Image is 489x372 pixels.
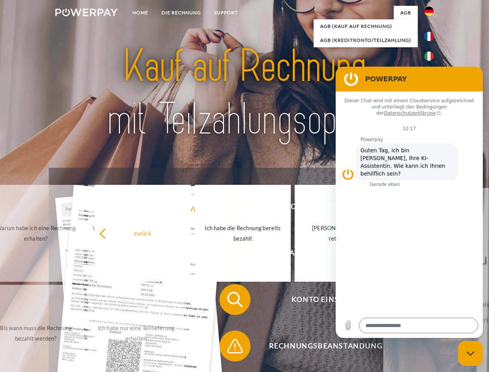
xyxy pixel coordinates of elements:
span: Konto einsehen [231,284,420,315]
a: SUPPORT [208,6,244,20]
a: Home [126,6,155,20]
img: de [424,7,434,16]
div: Ich habe die Rechnung bereits bezahlt [199,223,287,244]
a: DIE RECHNUNG [155,6,208,20]
iframe: Messaging-Fenster [336,67,483,338]
a: agb [394,6,418,20]
img: title-powerpay_de.svg [74,37,415,148]
div: Ich habe nur eine Teillieferung erhalten [93,323,180,344]
img: logo-powerpay-white.svg [55,9,118,16]
img: qb_warning.svg [225,336,245,356]
div: [PERSON_NAME] wurde retourniert [299,223,386,244]
button: Rechnungsbeanstandung [220,331,421,362]
div: zurück [99,228,186,238]
a: AGB (Kreditkonto/Teilzahlung) [314,33,418,47]
a: AGB (Kauf auf Rechnung) [314,19,418,33]
button: Konto einsehen [220,284,421,315]
img: fr [424,32,434,41]
img: it [424,52,434,61]
span: Rechnungsbeanstandung [231,331,420,362]
img: qb_search.svg [225,290,245,309]
iframe: Schaltfläche zum Öffnen des Messaging-Fensters; Konversation läuft [458,341,483,366]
